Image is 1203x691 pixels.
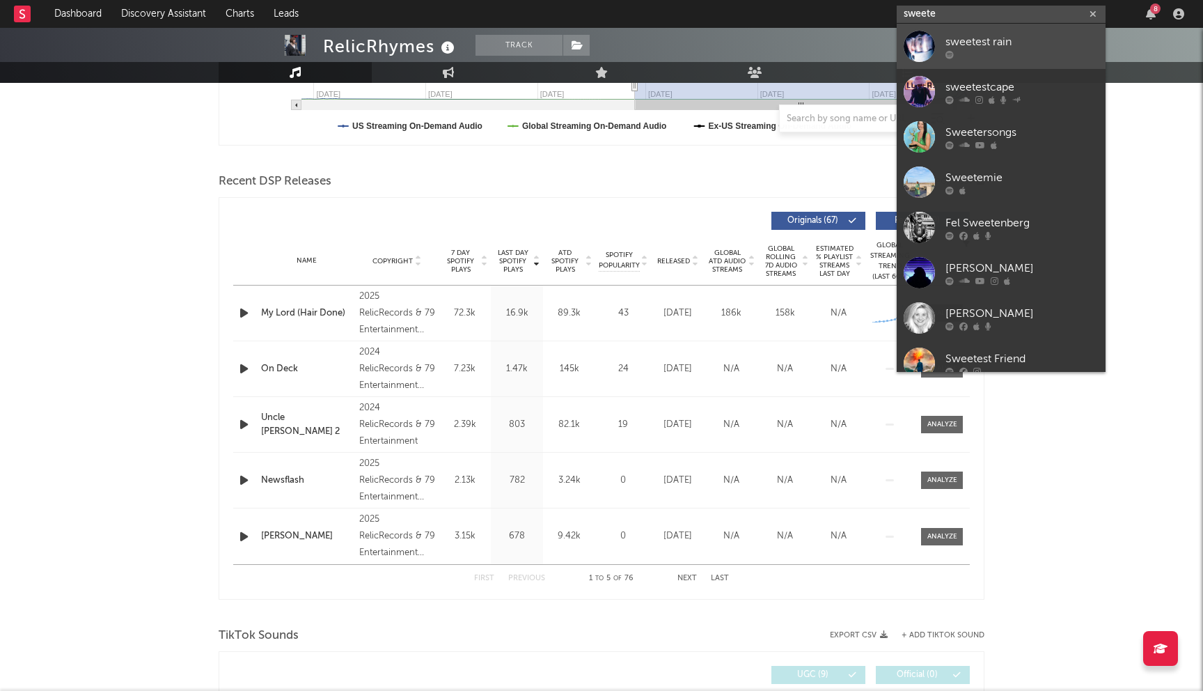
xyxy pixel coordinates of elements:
[654,474,701,488] div: [DATE]
[261,529,352,543] a: [PERSON_NAME]
[815,244,854,278] span: Estimated % Playlist Streams Last Day
[897,6,1106,23] input: Search for artists
[897,69,1106,114] a: sweetestcape
[885,671,949,679] span: Official ( 0 )
[547,474,592,488] div: 3.24k
[261,362,352,376] a: On Deck
[780,217,844,225] span: Originals ( 67 )
[442,418,487,432] div: 2.39k
[573,570,650,587] div: 1 5 76
[261,306,352,320] a: My Lord (Hair Done)
[613,575,622,582] span: of
[442,249,479,274] span: 7 Day Spotify Plays
[708,474,755,488] div: N/A
[599,362,647,376] div: 24
[945,169,1099,186] div: Sweetemie
[599,418,647,432] div: 19
[494,418,540,432] div: 803
[945,79,1099,95] div: sweetestcape
[876,212,970,230] button: Features(9)
[945,305,1099,322] div: [PERSON_NAME]
[876,666,970,684] button: Official(0)
[359,400,435,450] div: 2024 RelicRecords & 79 Entertainment
[780,671,844,679] span: UGC ( 9 )
[654,362,701,376] div: [DATE]
[1150,3,1161,14] div: 8
[599,250,640,271] span: Spotify Popularity
[708,362,755,376] div: N/A
[442,529,487,543] div: 3.15k
[599,529,647,543] div: 0
[897,205,1106,250] a: Fel Sweetenberg
[945,215,1099,231] div: Fel Sweetenberg
[815,306,862,320] div: N/A
[708,529,755,543] div: N/A
[261,411,352,438] a: Uncle [PERSON_NAME] 2
[897,160,1106,205] a: Sweetemie
[508,575,545,582] button: Previous
[771,212,865,230] button: Originals(67)
[945,350,1099,367] div: Sweetest Friend
[815,418,862,432] div: N/A
[762,306,808,320] div: 158k
[897,114,1106,160] a: Sweetersongs
[711,575,729,582] button: Last
[442,362,487,376] div: 7.23k
[547,362,592,376] div: 145k
[654,306,701,320] div: [DATE]
[359,511,435,561] div: 2025 RelicRecords & 79 Entertainment LLC
[897,250,1106,295] a: [PERSON_NAME]
[474,575,494,582] button: First
[897,295,1106,341] a: [PERSON_NAME]
[219,628,299,644] span: TikTok Sounds
[547,418,592,432] div: 82.1k
[547,249,583,274] span: ATD Spotify Plays
[897,24,1106,69] a: sweetest rain
[599,474,647,488] div: 0
[830,631,888,639] button: Export CSV
[945,33,1099,50] div: sweetest rain
[815,474,862,488] div: N/A
[475,35,563,56] button: Track
[654,529,701,543] div: [DATE]
[762,474,808,488] div: N/A
[654,418,701,432] div: [DATE]
[897,341,1106,386] a: Sweetest Friend
[885,217,949,225] span: Features ( 9 )
[945,260,1099,277] div: [PERSON_NAME]
[815,362,862,376] div: N/A
[261,474,352,488] a: Newsflash
[780,114,927,125] input: Search by song name or URL
[359,288,435,339] div: 2025 RelicRecords & 79 Entertainment LLC
[902,632,984,639] button: + Add TikTok Sound
[494,474,540,488] div: 782
[494,362,540,376] div: 1.47k
[869,240,911,282] div: Global Streaming Trend (Last 60D)
[359,456,435,506] div: 2025 RelicRecords & 79 Entertainment LLC
[219,173,331,190] span: Recent DSP Releases
[708,418,755,432] div: N/A
[888,632,984,639] button: + Add TikTok Sound
[261,256,352,266] div: Name
[762,244,800,278] span: Global Rolling 7D Audio Streams
[323,35,458,58] div: RelicRhymes
[595,575,604,582] span: to
[494,529,540,543] div: 678
[677,575,697,582] button: Next
[547,306,592,320] div: 89.3k
[762,529,808,543] div: N/A
[815,529,862,543] div: N/A
[442,306,487,320] div: 72.3k
[762,418,808,432] div: N/A
[359,344,435,394] div: 2024 RelicRecords & 79 Entertainment LLC
[599,306,647,320] div: 43
[945,124,1099,141] div: Sweetersongs
[547,529,592,543] div: 9.42k
[771,666,865,684] button: UGC(9)
[657,257,690,265] span: Released
[442,474,487,488] div: 2.13k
